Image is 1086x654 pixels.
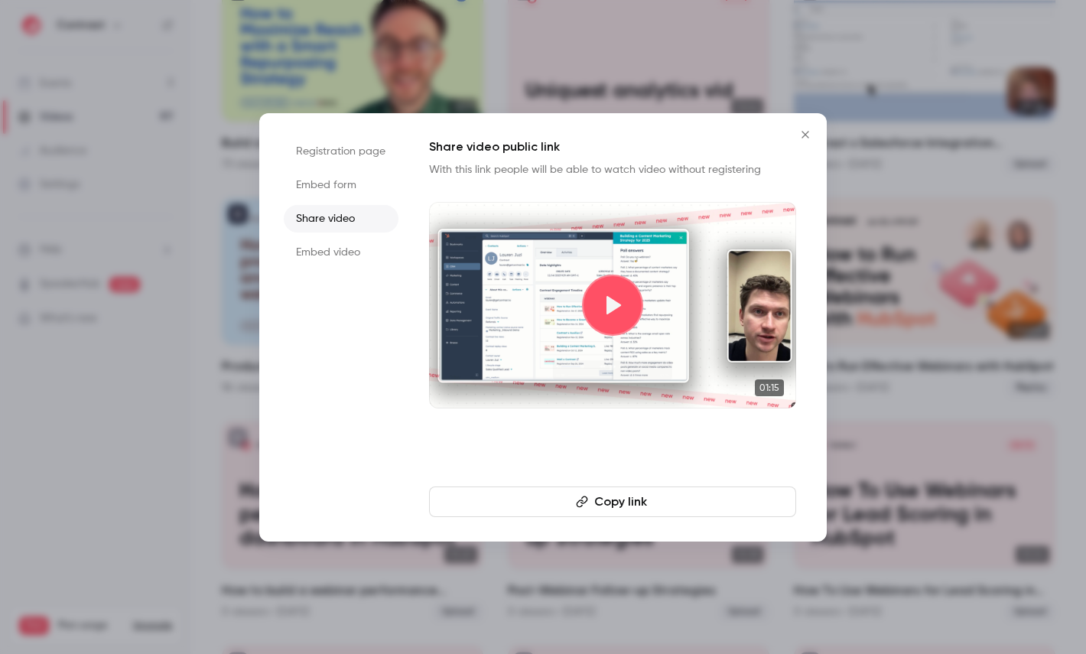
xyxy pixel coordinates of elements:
h1: Share video public link [429,138,796,156]
button: Copy link [429,486,796,517]
li: Embed form [284,171,398,199]
p: With this link people will be able to watch video without registering [429,162,796,177]
li: Registration page [284,138,398,165]
li: Share video [284,205,398,233]
span: 01:15 [755,379,784,396]
button: Close [790,119,821,150]
li: Embed video [284,239,398,266]
a: 01:15 [429,202,796,408]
